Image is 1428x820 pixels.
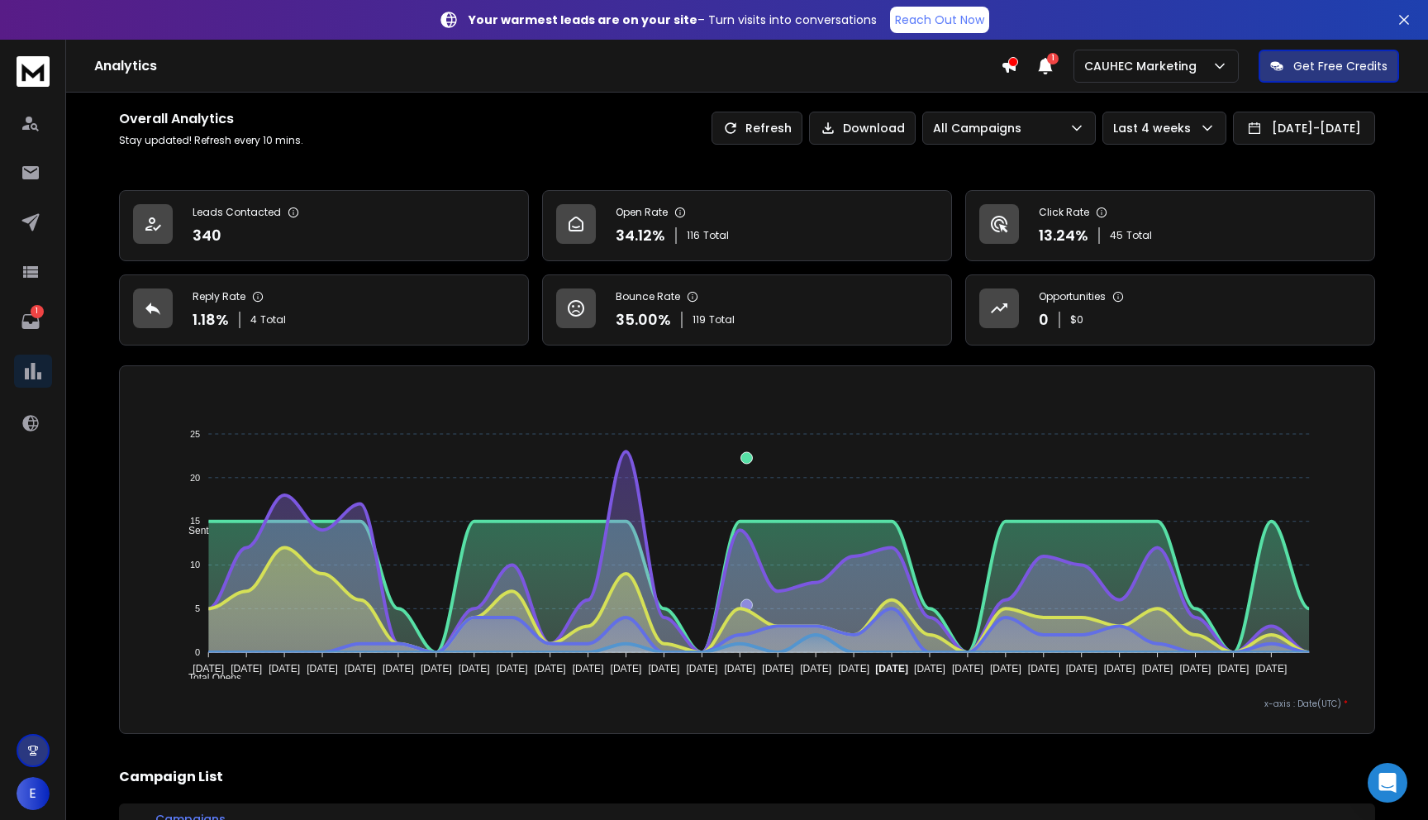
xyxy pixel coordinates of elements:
[17,777,50,810] button: E
[250,313,257,327] span: 4
[469,12,877,28] p: – Turn visits into conversations
[119,274,529,346] a: Reply Rate1.18%4Total
[933,120,1028,136] p: All Campaigns
[1039,290,1106,303] p: Opportunities
[31,305,44,318] p: 1
[1066,663,1097,675] tspan: [DATE]
[195,603,200,613] tspan: 5
[190,473,200,483] tspan: 20
[809,112,916,145] button: Download
[231,663,263,675] tspan: [DATE]
[616,206,668,219] p: Open Rate
[119,109,303,129] h1: Overall Analytics
[190,516,200,526] tspan: 15
[801,663,832,675] tspan: [DATE]
[616,224,665,247] p: 34.12 %
[745,120,792,136] p: Refresh
[535,663,566,675] tspan: [DATE]
[843,120,905,136] p: Download
[839,663,870,675] tspan: [DATE]
[176,672,241,684] span: Total Opens
[687,663,718,675] tspan: [DATE]
[119,190,529,261] a: Leads Contacted340
[965,190,1375,261] a: Click Rate13.24%45Total
[421,663,452,675] tspan: [DATE]
[195,647,200,657] tspan: 0
[1293,58,1388,74] p: Get Free Credits
[1039,224,1088,247] p: 13.24 %
[469,12,697,28] strong: Your warmest leads are on your site
[649,663,680,675] tspan: [DATE]
[990,663,1021,675] tspan: [DATE]
[190,560,200,570] tspan: 10
[1039,206,1089,219] p: Click Rate
[616,290,680,303] p: Bounce Rate
[14,305,47,338] a: 1
[875,663,908,675] tspan: [DATE]
[1259,50,1399,83] button: Get Free Credits
[345,663,376,675] tspan: [DATE]
[1368,763,1407,803] div: Open Intercom Messenger
[193,206,281,219] p: Leads Contacted
[119,134,303,147] p: Stay updated! Refresh every 10 mins.
[1110,229,1123,242] span: 45
[616,308,671,331] p: 35.00 %
[119,767,1375,787] h2: Campaign List
[952,663,983,675] tspan: [DATE]
[1104,663,1135,675] tspan: [DATE]
[712,112,802,145] button: Refresh
[1142,663,1173,675] tspan: [DATE]
[1180,663,1211,675] tspan: [DATE]
[573,663,604,675] tspan: [DATE]
[193,308,229,331] p: 1.18 %
[1256,663,1288,675] tspan: [DATE]
[1084,58,1203,74] p: CAUHEC Marketing
[190,429,200,439] tspan: 25
[383,663,414,675] tspan: [DATE]
[890,7,989,33] a: Reach Out Now
[1070,313,1083,327] p: $ 0
[542,190,952,261] a: Open Rate34.12%116Total
[611,663,642,675] tspan: [DATE]
[725,663,756,675] tspan: [DATE]
[687,229,700,242] span: 116
[146,698,1348,710] p: x-axis : Date(UTC)
[1126,229,1152,242] span: Total
[1233,112,1375,145] button: [DATE]-[DATE]
[1047,53,1059,64] span: 1
[497,663,528,675] tspan: [DATE]
[193,224,221,247] p: 340
[459,663,490,675] tspan: [DATE]
[542,274,952,346] a: Bounce Rate35.00%119Total
[895,12,984,28] p: Reach Out Now
[193,663,225,675] tspan: [DATE]
[693,313,706,327] span: 119
[965,274,1375,346] a: Opportunities0$0
[709,313,735,327] span: Total
[914,663,945,675] tspan: [DATE]
[176,525,209,536] span: Sent
[703,229,729,242] span: Total
[193,290,245,303] p: Reply Rate
[763,663,794,675] tspan: [DATE]
[269,663,301,675] tspan: [DATE]
[94,56,1001,76] h1: Analytics
[1028,663,1059,675] tspan: [DATE]
[1218,663,1249,675] tspan: [DATE]
[307,663,338,675] tspan: [DATE]
[1113,120,1197,136] p: Last 4 weeks
[17,56,50,87] img: logo
[260,313,286,327] span: Total
[1039,308,1049,331] p: 0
